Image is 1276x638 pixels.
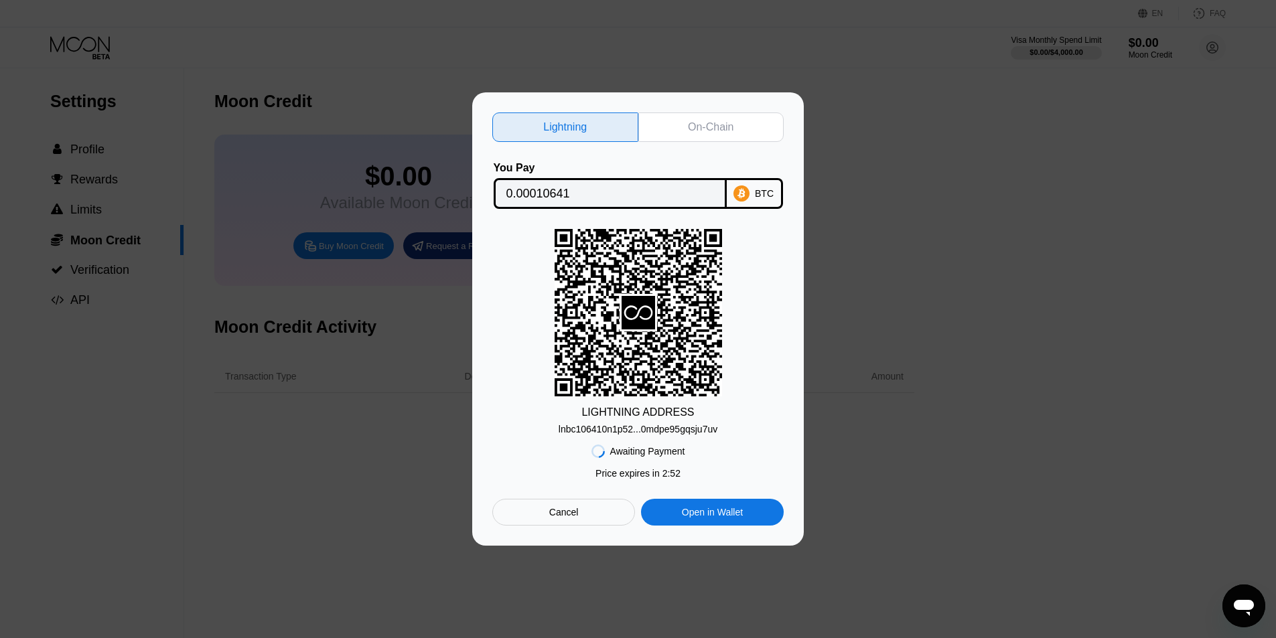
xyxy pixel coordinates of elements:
div: On-Chain [688,121,733,134]
div: On-Chain [638,112,784,142]
div: Lightning [492,112,638,142]
div: lnbc106410n1p52...0mdpe95gqsju7uv [559,418,717,434]
div: Open in Wallet [682,506,743,518]
div: Price expires in [595,468,681,479]
div: Awaiting Payment [610,446,685,457]
div: LIGHTNING ADDRESS [581,406,694,418]
span: 2 : 52 [662,468,681,479]
div: lnbc106410n1p52...0mdpe95gqsju7uv [559,424,717,434]
div: BTC [755,188,774,199]
div: Lightning [543,121,587,134]
div: Cancel [492,499,635,526]
div: You Pay [494,162,727,174]
div: You PayBTC [492,162,784,209]
iframe: Кнопка запуска окна обмена сообщениями [1222,584,1265,627]
div: Open in Wallet [641,499,784,526]
div: Cancel [549,506,579,518]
